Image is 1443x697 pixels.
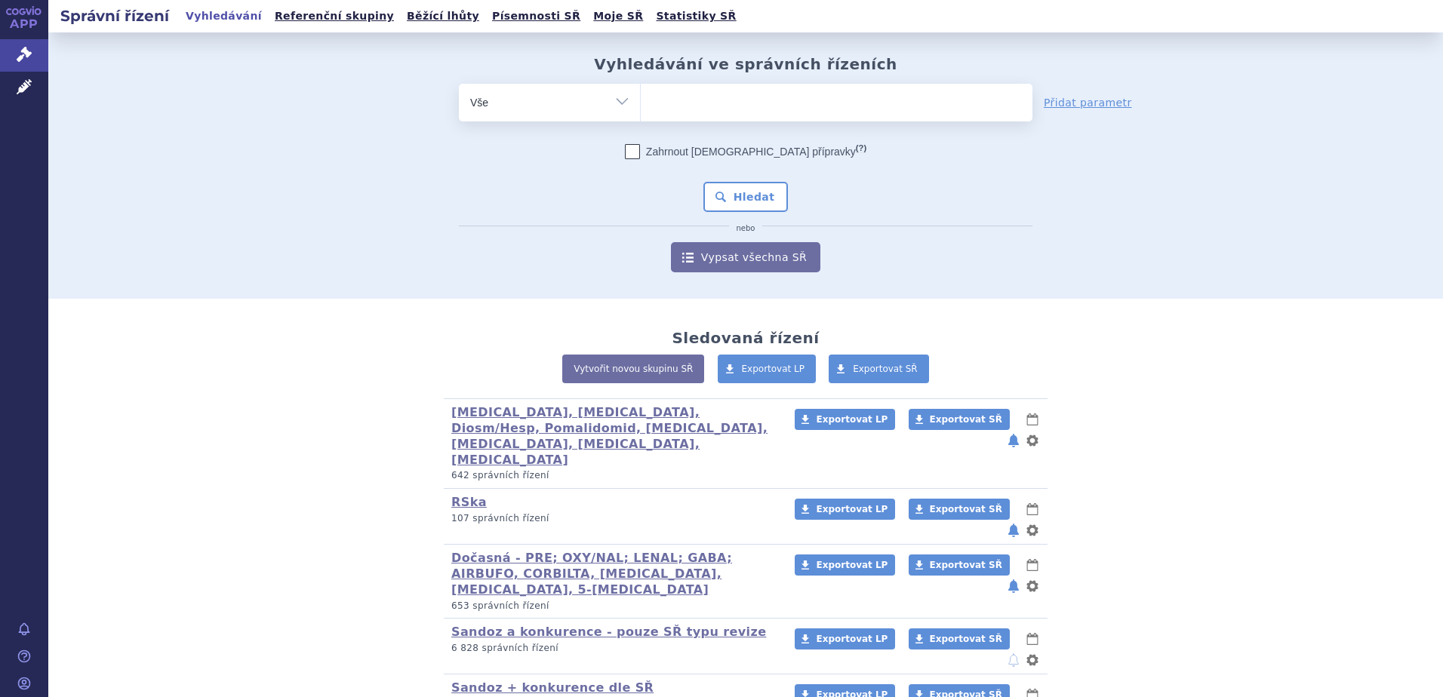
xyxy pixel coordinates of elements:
span: Exportovat LP [816,634,888,644]
span: Exportovat SŘ [930,560,1002,570]
a: Běžící lhůty [402,6,484,26]
a: Sandoz + konkurence dle SŘ [451,680,654,695]
a: Statistiky SŘ [651,6,740,26]
span: Exportovat LP [816,414,888,425]
a: [MEDICAL_DATA], [MEDICAL_DATA], Diosm/Hesp, Pomalidomid, [MEDICAL_DATA], [MEDICAL_DATA], [MEDICAL... [451,405,768,466]
button: notifikace [1006,651,1021,669]
a: Exportovat SŘ [909,499,1010,520]
button: nastavení [1025,577,1040,595]
p: 653 správních řízení [451,600,775,613]
a: Dočasná - PRE; OXY/NAL; LENAL; GABA; AIRBUFO, CORBILTA, [MEDICAL_DATA], [MEDICAL_DATA], 5-[MEDICA... [451,551,732,597]
p: 107 správních řízení [451,512,775,525]
a: Vytvořit novou skupinu SŘ [562,355,704,383]
button: lhůty [1025,410,1040,428]
i: nebo [729,224,763,233]
a: Exportovat LP [795,628,895,649]
button: nastavení [1025,431,1040,450]
a: Exportovat LP [795,554,895,576]
p: 6 828 správních řízení [451,642,775,655]
h2: Vyhledávání ve správních řízeních [594,55,897,73]
a: Exportovat SŘ [909,628,1010,649]
span: Exportovat LP [816,504,888,514]
span: Exportovat SŘ [930,414,1002,425]
a: Referenční skupiny [270,6,398,26]
button: lhůty [1025,630,1040,648]
a: Exportovat SŘ [909,409,1010,430]
abbr: (?) [856,143,866,153]
label: Zahrnout [DEMOGRAPHIC_DATA] přípravky [625,144,866,159]
p: 642 správních řízení [451,469,775,482]
a: Písemnosti SŘ [488,6,585,26]
button: nastavení [1025,651,1040,669]
a: Přidat parametr [1044,95,1132,110]
a: Moje SŘ [589,6,648,26]
span: Exportovat LP [742,364,805,374]
span: Exportovat SŘ [853,364,918,374]
a: RSka [451,495,487,509]
button: notifikace [1006,431,1021,450]
button: nastavení [1025,521,1040,539]
span: Exportovat SŘ [930,634,1002,644]
a: Exportovat SŘ [909,554,1010,576]
button: lhůty [1025,500,1040,518]
a: Exportovat LP [795,409,895,430]
button: Hledat [703,182,789,212]
button: lhůty [1025,556,1040,574]
span: Exportovat SŘ [930,504,1002,514]
button: notifikace [1006,577,1021,595]
h2: Správní řízení [48,5,181,26]
a: Exportovat SŘ [829,355,929,383]
button: notifikace [1006,521,1021,539]
a: Exportovat LP [795,499,895,520]
h2: Sledovaná řízení [672,329,819,347]
a: Sandoz a konkurence - pouze SŘ typu revize [451,625,766,639]
a: Vypsat všechna SŘ [671,242,820,272]
a: Vyhledávání [181,6,266,26]
span: Exportovat LP [816,560,888,570]
a: Exportovat LP [718,355,817,383]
